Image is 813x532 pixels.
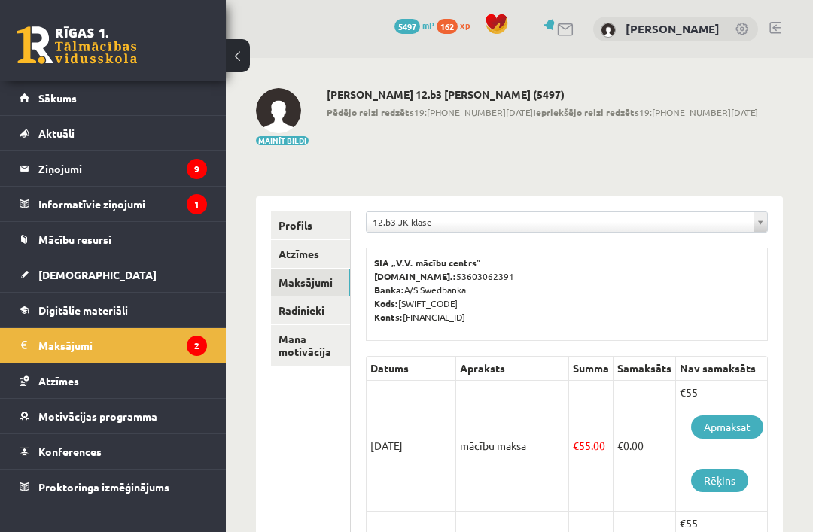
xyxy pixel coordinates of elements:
[20,151,207,186] a: Ziņojumi9
[373,212,748,232] span: 12.b3 JK klase
[374,257,482,269] b: SIA „V.V. mācību centrs”
[626,21,720,36] a: [PERSON_NAME]
[327,106,414,118] b: Pēdējo reizi redzēts
[20,328,207,363] a: Maksājumi2
[20,116,207,150] a: Aktuāli
[374,284,404,296] b: Banka:
[38,480,169,494] span: Proktoringa izmēģinājums
[374,270,456,282] b: [DOMAIN_NAME].:
[374,311,403,323] b: Konts:
[422,19,434,31] span: mP
[20,257,207,292] a: [DEMOGRAPHIC_DATA]
[187,194,207,214] i: 1
[569,357,614,381] th: Summa
[394,19,434,31] a: 5497 mP
[456,357,569,381] th: Apraksts
[617,439,623,452] span: €
[20,434,207,469] a: Konferences
[20,187,207,221] a: Informatīvie ziņojumi1
[271,296,350,324] a: Radinieki
[367,212,767,232] a: 12.b3 JK klase
[676,381,768,512] td: €55
[38,91,77,105] span: Sākums
[614,357,676,381] th: Samaksāts
[691,415,763,439] a: Apmaksāt
[367,381,456,512] td: [DATE]
[256,88,301,133] img: Agate Kate Strauta
[38,328,207,363] legend: Maksājumi
[573,439,579,452] span: €
[614,381,676,512] td: 0.00
[20,293,207,327] a: Digitālie materiāli
[533,106,639,118] b: Iepriekšējo reizi redzēts
[374,256,760,324] p: 53603062391 A/S Swedbanka [SWIFT_CODE] [FINANCIAL_ID]
[256,136,309,145] button: Mainīt bildi
[20,363,207,398] a: Atzīmes
[271,269,350,296] a: Maksājumi
[20,399,207,433] a: Motivācijas programma
[456,381,569,512] td: mācību maksa
[271,325,350,366] a: Mana motivācija
[569,381,614,512] td: 55.00
[327,88,758,101] h2: [PERSON_NAME] 12.b3 [PERSON_NAME] (5497)
[187,159,207,179] i: 9
[437,19,458,34] span: 162
[17,26,137,64] a: Rīgas 1. Tālmācības vidusskola
[38,303,128,317] span: Digitālie materiāli
[271,211,350,239] a: Profils
[691,469,748,492] a: Rēķins
[20,470,207,504] a: Proktoringa izmēģinājums
[327,105,758,119] span: 19:[PHONE_NUMBER][DATE] 19:[PHONE_NUMBER][DATE]
[38,445,102,458] span: Konferences
[20,81,207,115] a: Sākums
[460,19,470,31] span: xp
[38,126,75,140] span: Aktuāli
[437,19,477,31] a: 162 xp
[38,151,207,186] legend: Ziņojumi
[367,357,456,381] th: Datums
[38,374,79,388] span: Atzīmes
[187,336,207,356] i: 2
[601,23,616,38] img: Agate Kate Strauta
[38,233,111,246] span: Mācību resursi
[394,19,420,34] span: 5497
[374,297,398,309] b: Kods:
[271,240,350,268] a: Atzīmes
[676,357,768,381] th: Nav samaksāts
[20,222,207,257] a: Mācību resursi
[38,187,207,221] legend: Informatīvie ziņojumi
[38,409,157,423] span: Motivācijas programma
[38,268,157,281] span: [DEMOGRAPHIC_DATA]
